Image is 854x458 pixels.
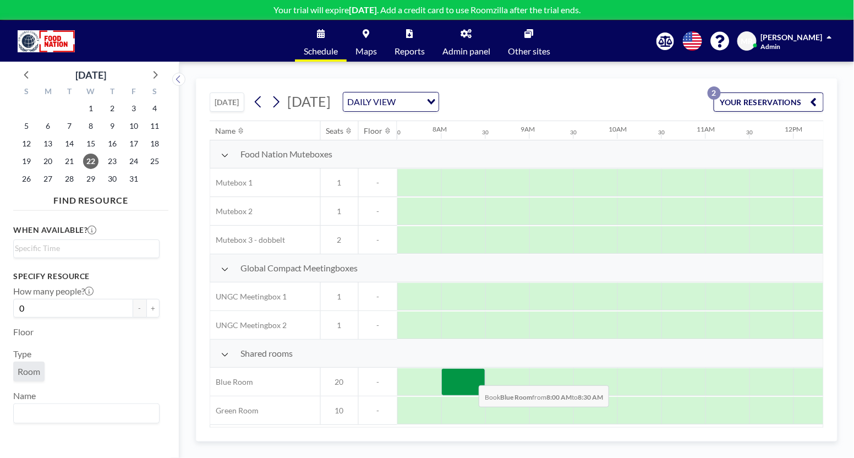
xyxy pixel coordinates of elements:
span: Room [18,366,40,377]
span: Friday, October 24, 2025 [126,154,141,169]
span: Tuesday, October 21, 2025 [62,154,77,169]
div: 30 [747,129,753,136]
span: 1 [321,178,358,188]
div: Search for option [14,240,159,257]
span: Monday, October 20, 2025 [40,154,56,169]
button: [DATE] [210,92,244,112]
span: Saturday, October 4, 2025 [147,101,163,116]
h4: FIND RESOURCE [13,190,168,206]
label: Name [13,390,36,401]
span: Schedule [304,47,338,56]
span: 10 [321,406,358,416]
div: 30 [659,129,665,136]
div: T [101,85,123,100]
span: 1 [321,206,358,216]
div: Seats [326,126,344,136]
span: Friday, October 17, 2025 [126,136,141,151]
label: Type [13,348,31,359]
a: Other sites [499,20,559,62]
span: UNGC Meetingbox 2 [210,320,287,330]
span: Thursday, October 16, 2025 [105,136,120,151]
span: Global Compact Meetingboxes [240,263,358,274]
input: Search for option [399,95,420,109]
span: Saturday, October 11, 2025 [147,118,163,134]
span: Thursday, October 9, 2025 [105,118,120,134]
span: - [359,178,397,188]
div: S [144,85,166,100]
div: [DATE] [75,67,106,83]
span: Monday, October 27, 2025 [40,171,56,187]
b: Blue Room [500,393,532,401]
button: YOUR RESERVATIONS2 [714,92,824,112]
span: 1 [321,320,358,330]
div: F [123,85,144,100]
label: How many people? [13,286,94,297]
a: Schedule [295,20,347,62]
span: Wednesday, October 1, 2025 [83,101,98,116]
span: Tuesday, October 7, 2025 [62,118,77,134]
span: Sunday, October 26, 2025 [19,171,34,187]
b: 8:00 AM [546,393,572,401]
button: + [146,299,160,318]
span: 20 [321,377,358,387]
div: Search for option [343,92,439,111]
span: Monday, October 6, 2025 [40,118,56,134]
span: Sunday, October 19, 2025 [19,154,34,169]
span: Thursday, October 2, 2025 [105,101,120,116]
span: Sunday, October 5, 2025 [19,118,34,134]
div: 30 [571,129,577,136]
span: Shared rooms [240,348,293,359]
div: Name [216,126,236,136]
span: - [359,206,397,216]
b: [DATE] [349,4,377,15]
div: 30 [483,129,489,136]
span: Sunday, October 12, 2025 [19,136,34,151]
span: 2 [321,235,358,245]
span: Wednesday, October 15, 2025 [83,136,98,151]
span: - [359,406,397,416]
div: 8AM [433,125,447,133]
div: S [16,85,37,100]
span: DAILY VIEW [346,95,398,109]
div: Search for option [14,404,159,423]
div: 10AM [609,125,627,133]
div: 12PM [785,125,803,133]
span: Mutebox 1 [210,178,253,188]
div: T [59,85,80,100]
span: Book from to [479,385,609,407]
div: 30 [395,129,401,136]
img: organization-logo [18,30,75,52]
span: Saturday, October 18, 2025 [147,136,163,151]
button: - [133,299,146,318]
div: 9AM [521,125,535,133]
span: Tuesday, October 14, 2025 [62,136,77,151]
span: - [359,292,397,302]
span: Wednesday, October 8, 2025 [83,118,98,134]
span: MR [741,36,753,46]
span: 1 [321,292,358,302]
span: Thursday, October 23, 2025 [105,154,120,169]
span: - [359,235,397,245]
div: M [37,85,59,100]
span: - [359,377,397,387]
span: Green Room [210,406,259,416]
span: Maps [355,47,377,56]
span: Saturday, October 25, 2025 [147,154,163,169]
span: Friday, October 31, 2025 [126,171,141,187]
span: Wednesday, October 29, 2025 [83,171,98,187]
span: Mutebox 2 [210,206,253,216]
span: - [359,320,397,330]
span: Wednesday, October 22, 2025 [83,154,98,169]
span: Blue Room [210,377,253,387]
p: 2 [708,86,721,100]
div: W [80,85,102,100]
label: Floor [13,326,34,337]
span: Mutebox 3 - dobbelt [210,235,285,245]
div: 11AM [697,125,715,133]
span: Admin panel [442,47,490,56]
span: Other sites [508,47,550,56]
span: UNGC Meetingbox 1 [210,292,287,302]
span: Friday, October 10, 2025 [126,118,141,134]
h3: Specify resource [13,271,160,281]
div: Floor [364,126,383,136]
